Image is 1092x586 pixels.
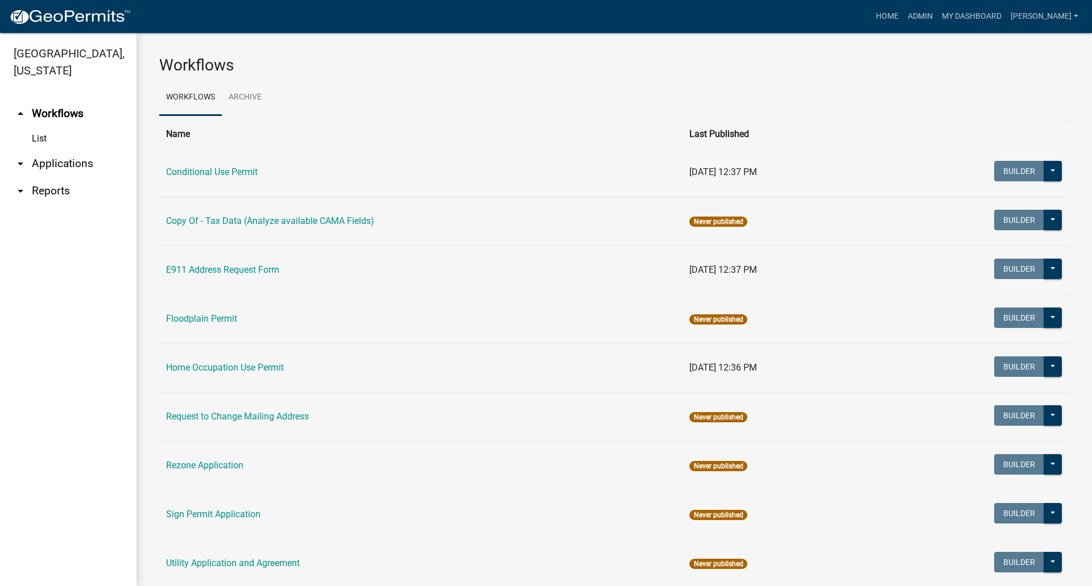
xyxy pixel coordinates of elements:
a: Floodplain Permit [166,313,237,324]
a: Home [871,6,903,27]
h3: Workflows [159,56,1069,75]
button: Builder [994,405,1044,426]
a: Sign Permit Application [166,509,260,519]
a: Utility Application and Agreement [166,558,300,568]
button: Builder [994,307,1044,328]
a: E911 Address Request Form [166,264,279,275]
i: arrow_drop_down [14,157,27,171]
span: [DATE] 12:37 PM [689,167,757,177]
a: Request to Change Mailing Address [166,411,309,422]
button: Builder [994,356,1044,377]
th: Last Published [682,120,874,148]
span: Never published [689,461,747,471]
button: Builder [994,454,1044,475]
a: Workflows [159,80,222,116]
span: Never published [689,412,747,422]
span: Never published [689,217,747,227]
span: Never published [689,510,747,520]
th: Name [159,120,682,148]
a: Conditional Use Permit [166,167,258,177]
a: My Dashboard [937,6,1006,27]
button: Builder [994,552,1044,572]
a: Admin [903,6,937,27]
button: Builder [994,210,1044,230]
a: Rezone Application [166,460,243,471]
a: Archive [222,80,268,116]
button: Builder [994,259,1044,279]
span: [DATE] 12:37 PM [689,264,757,275]
button: Builder [994,161,1044,181]
button: Builder [994,503,1044,523]
a: Home Occupation Use Permit [166,362,284,373]
span: Never published [689,314,747,325]
span: [DATE] 12:36 PM [689,362,757,373]
i: arrow_drop_up [14,107,27,120]
a: [PERSON_NAME] [1006,6,1083,27]
span: Never published [689,559,747,569]
a: Copy Of - Tax Data (Analyze available CAMA Fields) [166,215,374,226]
i: arrow_drop_down [14,184,27,198]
